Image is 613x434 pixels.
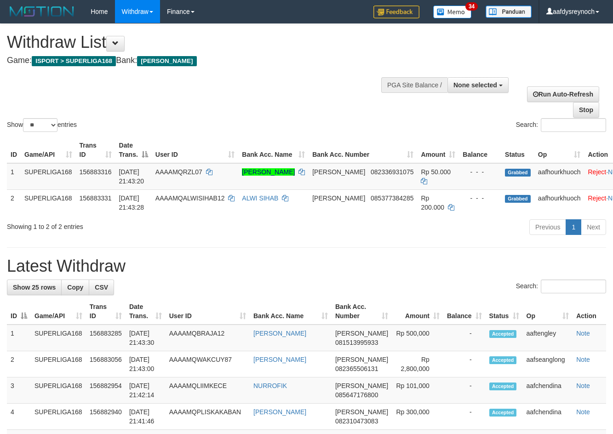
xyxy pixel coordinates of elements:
[80,168,112,176] span: 156883316
[126,404,166,430] td: [DATE] 21:41:46
[529,219,566,235] a: Previous
[80,194,112,202] span: 156883331
[534,189,584,216] td: aafhourkhuoch
[392,325,443,351] td: Rp 500,000
[417,137,459,163] th: Amount: activate to sort column ascending
[421,168,451,176] span: Rp 50.000
[7,33,400,51] h1: Withdraw List
[7,56,400,65] h4: Game: Bank:
[253,382,287,389] a: NURROFIK
[392,351,443,377] td: Rp 2,800,000
[371,168,413,176] span: Copy 082336931075 to clipboard
[250,298,332,325] th: Bank Acc. Name: activate to sort column ascending
[23,118,57,132] select: Showentries
[392,298,443,325] th: Amount: activate to sort column ascending
[505,195,531,203] span: Grabbed
[86,325,126,351] td: 156883285
[7,351,31,377] td: 2
[463,167,498,177] div: - - -
[126,298,166,325] th: Date Trans.: activate to sort column ascending
[115,137,152,163] th: Date Trans.: activate to sort column descending
[86,377,126,404] td: 156882954
[119,194,144,211] span: [DATE] 21:43:28
[523,351,573,377] td: aafseanglong
[459,137,501,163] th: Balance
[76,137,115,163] th: Trans ID: activate to sort column ascending
[523,298,573,325] th: Op: activate to sort column ascending
[7,377,31,404] td: 3
[7,189,21,216] td: 2
[523,404,573,430] td: aafchendina
[166,351,250,377] td: AAAAMQWAKCUY87
[7,163,21,190] td: 1
[443,377,486,404] td: -
[312,168,365,176] span: [PERSON_NAME]
[13,284,56,291] span: Show 25 rows
[89,280,114,295] a: CSV
[7,257,606,275] h1: Latest Withdraw
[335,417,378,425] span: Copy 082310473083 to clipboard
[166,298,250,325] th: User ID: activate to sort column ascending
[166,377,250,404] td: AAAAMQLIIMKECE
[447,77,509,93] button: None selected
[576,330,590,337] a: Note
[335,365,378,372] span: Copy 082365506131 to clipboard
[541,118,606,132] input: Search:
[501,137,534,163] th: Status
[373,6,419,18] img: Feedback.jpg
[534,137,584,163] th: Op: activate to sort column ascending
[7,5,77,18] img: MOTION_logo.png
[486,6,532,18] img: panduan.png
[443,325,486,351] td: -
[86,404,126,430] td: 156882940
[253,330,306,337] a: [PERSON_NAME]
[126,377,166,404] td: [DATE] 21:42:14
[335,391,378,399] span: Copy 085647176800 to clipboard
[253,408,306,416] a: [PERSON_NAME]
[576,356,590,363] a: Note
[573,298,606,325] th: Action
[166,325,250,351] td: AAAAMQBRAJA12
[523,377,573,404] td: aafchendina
[516,280,606,293] label: Search:
[152,137,238,163] th: User ID: activate to sort column ascending
[119,168,144,185] span: [DATE] 21:43:20
[7,298,31,325] th: ID: activate to sort column descending
[505,169,531,177] span: Grabbed
[126,351,166,377] td: [DATE] 21:43:00
[335,339,378,346] span: Copy 081513995933 to clipboard
[335,408,388,416] span: [PERSON_NAME]
[523,325,573,351] td: aaftengley
[576,408,590,416] a: Note
[489,409,517,417] span: Accepted
[534,163,584,190] td: aafhourkhuoch
[21,163,76,190] td: SUPERLIGA168
[443,351,486,377] td: -
[573,102,599,118] a: Stop
[155,194,225,202] span: AAAAMQALWISIHAB12
[486,298,523,325] th: Status: activate to sort column ascending
[31,377,86,404] td: SUPERLIGA168
[126,325,166,351] td: [DATE] 21:43:30
[381,77,447,93] div: PGA Site Balance /
[166,404,250,430] td: AAAAMQPLISKAKABAN
[392,404,443,430] td: Rp 300,000
[588,194,606,202] a: Reject
[433,6,472,18] img: Button%20Memo.svg
[155,168,202,176] span: AAAAMQRZL07
[7,137,21,163] th: ID
[61,280,89,295] a: Copy
[332,298,392,325] th: Bank Acc. Number: activate to sort column ascending
[31,351,86,377] td: SUPERLIGA168
[335,382,388,389] span: [PERSON_NAME]
[443,298,486,325] th: Balance: activate to sort column ascending
[7,280,62,295] a: Show 25 rows
[516,118,606,132] label: Search:
[86,351,126,377] td: 156883056
[31,325,86,351] td: SUPERLIGA168
[443,404,486,430] td: -
[392,377,443,404] td: Rp 101,000
[7,325,31,351] td: 1
[242,168,295,176] a: [PERSON_NAME]
[371,194,413,202] span: Copy 085377384285 to clipboard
